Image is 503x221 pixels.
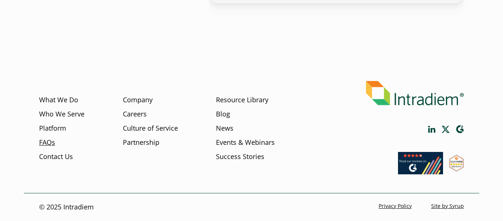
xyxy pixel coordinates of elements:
a: Link opens in a new window [398,167,443,176]
a: Partnership [123,138,159,147]
p: © 2025 Intradiem [39,202,94,212]
a: Events & Webinars [216,138,275,147]
a: FAQs [39,138,55,147]
a: Link opens in a new window [456,125,464,134]
a: Resource Library [216,95,268,105]
a: Blog [216,109,230,119]
img: Intradiem [366,81,464,105]
a: Link opens in a new window [449,165,464,174]
a: Privacy Policy [379,202,412,209]
a: What We Do [39,95,78,105]
a: Link opens in a new window [442,126,450,133]
a: Success Stories [216,152,264,162]
a: Who We Serve [39,109,85,119]
a: Contact Us [39,152,73,162]
a: Careers [123,109,147,119]
a: Platform [39,124,66,133]
img: SourceForge User Reviews [449,155,464,172]
img: Read our reviews on G2 [398,152,443,174]
a: Company [123,95,153,105]
a: Culture of Service [123,124,178,133]
a: Link opens in a new window [428,126,436,133]
a: Site by Syrup [431,202,464,209]
a: News [216,124,233,133]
